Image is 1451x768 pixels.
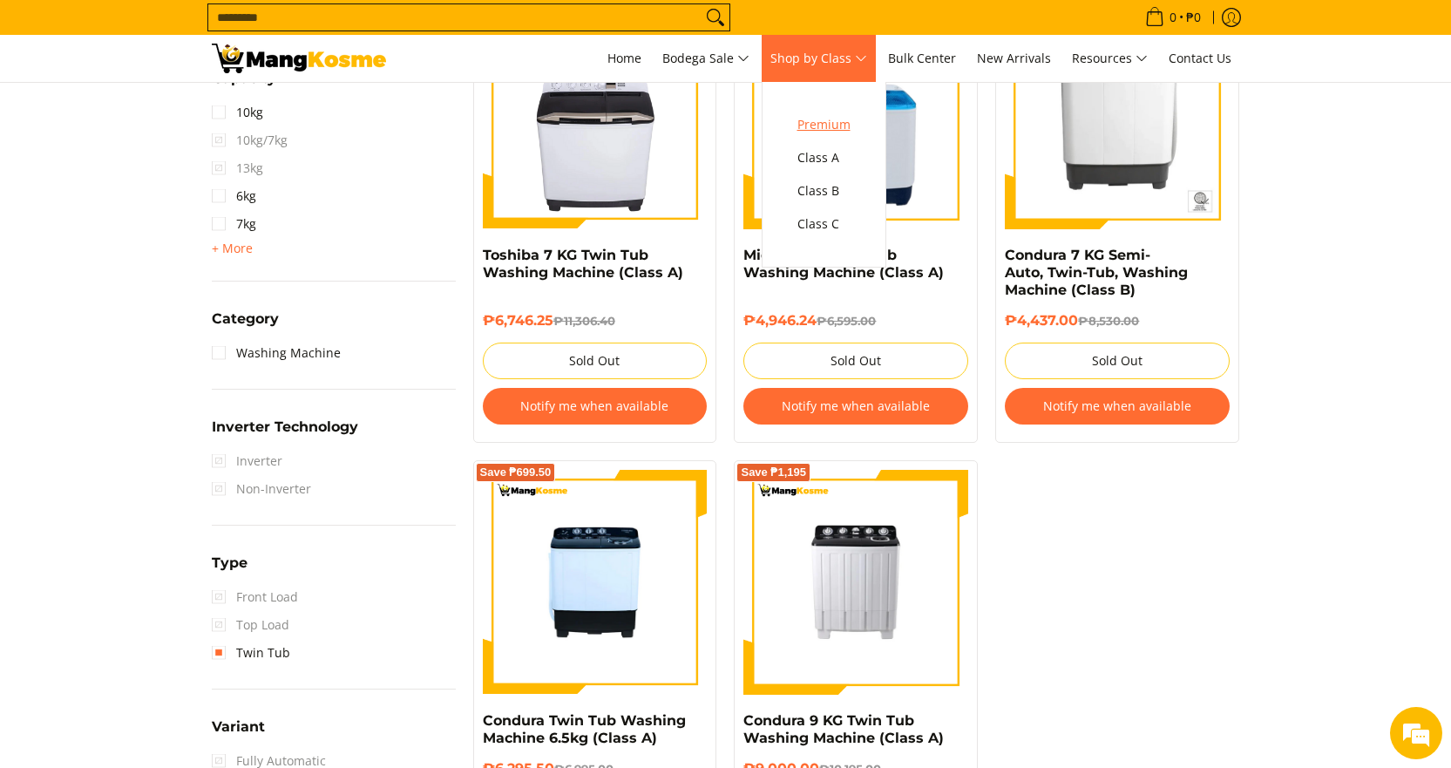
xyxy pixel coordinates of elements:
a: Midea 6 KG Twin Tub Washing Machine (Class A) [743,247,944,281]
button: Sold Out [1005,343,1230,379]
a: Condura 7 KG Semi-Auto, Twin-Tub, Washing Machine (Class B) [1005,247,1188,298]
a: Toshiba 7 KG Twin Tub Washing Machine (Class A) [483,247,683,281]
span: Inverter [212,447,282,475]
span: • [1140,8,1206,27]
span: Contact Us [1169,50,1231,66]
summary: Open [212,312,279,339]
a: New Arrivals [968,35,1060,82]
button: Notify me when available [743,388,968,425]
button: Search [702,4,729,31]
span: 13kg [212,154,263,182]
a: 10kg [212,99,263,126]
span: 0 [1167,11,1179,24]
a: Resources [1063,35,1156,82]
span: Variant [212,720,265,734]
a: Bulk Center [879,35,965,82]
button: Notify me when available [1005,388,1230,425]
span: Save ₱1,195 [741,467,806,478]
nav: Main Menu [403,35,1240,82]
span: Save ₱699.50 [480,467,552,478]
span: Home [607,50,641,66]
summary: Open [212,556,247,583]
span: Category [212,312,279,326]
a: Home [599,35,650,82]
span: Class B [797,180,851,202]
a: Bodega Sale [654,35,758,82]
button: Sold Out [743,343,968,379]
img: Condura 9 KG Twin Tub Washing Machine (Class A) [743,470,968,695]
button: Notify me when available [483,388,708,425]
summary: Open [212,720,265,747]
a: Washing Machine [212,339,341,367]
a: Condura 9 KG Twin Tub Washing Machine (Class A) [743,712,944,746]
img: Condura Twin Tub Washing Machine 6.5kg (Class A) [483,470,708,695]
img: Midea 6 KG Twin Tub Washing Machine (Class A) [743,4,968,229]
span: Resources [1072,48,1148,70]
a: Twin Tub [212,639,290,667]
span: Bodega Sale [662,48,749,70]
span: Capacity [212,71,276,85]
h6: ₱6,746.25 [483,312,708,330]
img: Toshiba 7 KG Twin Tub Washing Machine (Class A) [483,4,708,229]
a: Condura Twin Tub Washing Machine 6.5kg (Class A) [483,712,686,746]
span: Inverter Technology [212,420,358,434]
a: Class B [789,174,859,207]
a: Shop by Class [762,35,876,82]
span: + More [212,241,253,255]
span: Bulk Center [888,50,956,66]
a: Class C [789,207,859,241]
img: Washing Machines l Mang Kosme: Home Appliances Warehouse Sale Partner Twin Tub [212,44,386,73]
del: ₱11,306.40 [553,314,615,328]
h6: ₱4,946.24 [743,312,968,330]
span: Class A [797,147,851,169]
h6: ₱4,437.00 [1005,312,1230,330]
img: condura-semi-automatic-7-kilos-twin-tub-washing-machine-front-view-mang-kosme [1005,4,1230,229]
a: Premium [789,108,859,141]
button: Sold Out [483,343,708,379]
summary: Open [212,71,276,99]
span: 10kg/7kg [212,126,288,154]
del: ₱8,530.00 [1078,314,1139,328]
span: Shop by Class [770,48,867,70]
span: Class C [797,214,851,235]
a: 7kg [212,210,256,238]
span: ₱0 [1183,11,1204,24]
span: Top Load [212,611,289,639]
span: New Arrivals [977,50,1051,66]
summary: Open [212,420,358,447]
span: Non-Inverter [212,475,311,503]
a: Contact Us [1160,35,1240,82]
span: Type [212,556,247,570]
a: Class A [789,141,859,174]
span: Premium [797,114,851,136]
summary: Open [212,238,253,259]
span: Front Load [212,583,298,611]
del: ₱6,595.00 [817,314,876,328]
a: 6kg [212,182,256,210]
